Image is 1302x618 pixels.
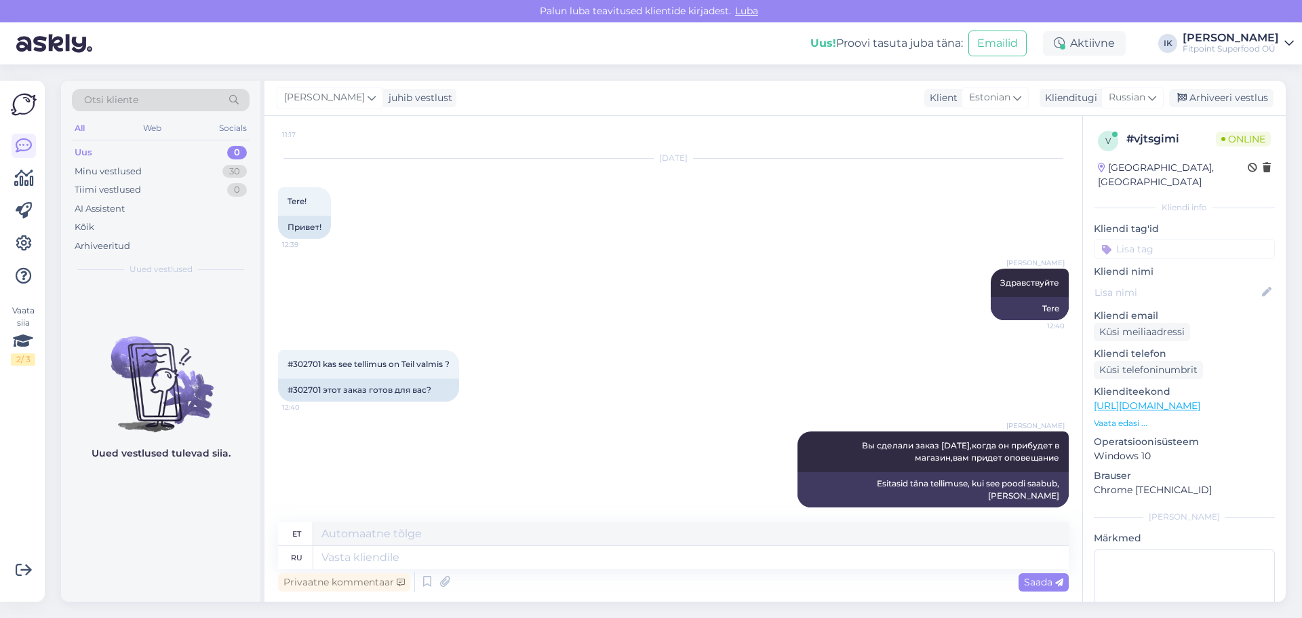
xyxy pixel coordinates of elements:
[278,152,1069,164] div: [DATE]
[75,220,94,234] div: Kõik
[278,379,459,402] div: #302701 этот заказ готов для вас?
[1094,201,1275,214] div: Kliendi info
[1094,347,1275,361] p: Kliendi telefon
[288,359,450,369] span: #302701 kas see tellimus on Teil valmis ?
[1169,89,1274,107] div: Arhiveeri vestlus
[969,90,1010,105] span: Estonian
[1000,277,1059,288] span: Здравствуйте
[140,119,164,137] div: Web
[11,305,35,366] div: Vaata siia
[1094,239,1275,259] input: Lisa tag
[1094,309,1275,323] p: Kliendi email
[810,35,963,52] div: Proovi tasuta juba täna:
[282,130,333,140] span: 11:17
[75,239,130,253] div: Arhiveeritud
[1014,321,1065,331] span: 12:40
[1094,449,1275,463] p: Windows 10
[1126,131,1216,147] div: # vjtsgimi
[11,353,35,366] div: 2 / 3
[1024,576,1063,588] span: Saada
[1094,469,1275,483] p: Brauser
[284,90,365,105] span: [PERSON_NAME]
[797,472,1069,507] div: Esitasid täna tellimuse, kui see poodi saabub, [PERSON_NAME]
[282,402,333,412] span: 12:40
[1094,531,1275,545] p: Märkmed
[1216,132,1271,147] span: Online
[1098,161,1248,189] div: [GEOGRAPHIC_DATA], [GEOGRAPHIC_DATA]
[383,91,452,105] div: juhib vestlust
[1094,435,1275,449] p: Operatsioonisüsteem
[1040,91,1097,105] div: Klienditugi
[1183,33,1279,43] div: [PERSON_NAME]
[1006,421,1065,431] span: [PERSON_NAME]
[1094,417,1275,429] p: Vaata edasi ...
[227,146,247,159] div: 0
[291,546,302,569] div: ru
[1094,385,1275,399] p: Klienditeekond
[862,440,1061,463] span: Вы сделали заказ [DATE],когда он прибудет в магазин,вам придет оповещание
[1183,43,1279,54] div: Fitpoint Superfood OÜ
[92,446,231,461] p: Uued vestlused tulevad siia.
[292,522,301,545] div: et
[1006,258,1065,268] span: [PERSON_NAME]
[278,573,410,592] div: Privaatne kommentaar
[1094,400,1200,412] a: [URL][DOMAIN_NAME]
[1109,90,1145,105] span: Russian
[1094,511,1275,523] div: [PERSON_NAME]
[1043,31,1126,56] div: Aktiivne
[968,31,1027,56] button: Emailid
[227,183,247,197] div: 0
[924,91,958,105] div: Klient
[810,37,836,50] b: Uus!
[1094,483,1275,497] p: Chrome [TECHNICAL_ID]
[75,183,141,197] div: Tiimi vestlused
[1183,33,1294,54] a: [PERSON_NAME]Fitpoint Superfood OÜ
[282,239,333,250] span: 12:39
[991,297,1069,320] div: Tere
[1094,361,1203,379] div: Küsi telefoninumbrit
[278,216,331,239] div: Привет!
[84,93,138,107] span: Otsi kliente
[75,165,142,178] div: Minu vestlused
[75,202,125,216] div: AI Assistent
[731,5,762,17] span: Luba
[72,119,87,137] div: All
[1158,34,1177,53] div: IK
[1014,508,1065,518] span: 12:41
[1094,222,1275,236] p: Kliendi tag'id
[1094,323,1190,341] div: Küsi meiliaadressi
[1094,285,1259,300] input: Lisa nimi
[130,263,193,275] span: Uued vestlused
[222,165,247,178] div: 30
[75,146,92,159] div: Uus
[61,312,260,434] img: No chats
[288,196,307,206] span: Tere!
[1094,265,1275,279] p: Kliendi nimi
[216,119,250,137] div: Socials
[1105,136,1111,146] span: v
[11,92,37,117] img: Askly Logo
